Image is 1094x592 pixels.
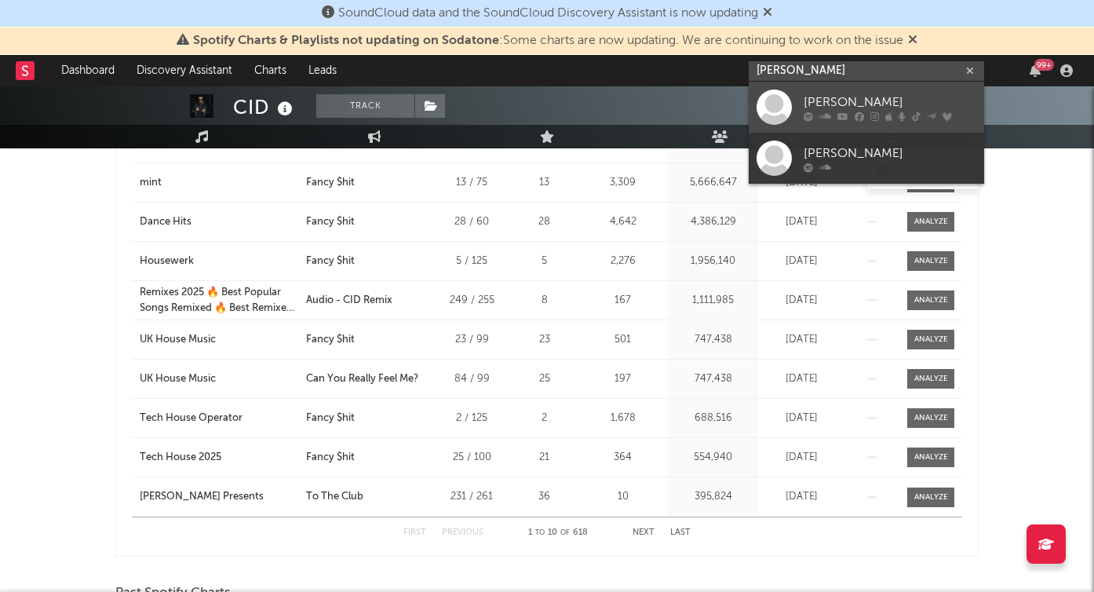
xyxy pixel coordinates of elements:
div: Fancy $hit [306,254,355,269]
div: 8 [515,293,574,309]
div: 84 / 99 [436,371,507,387]
div: 197 [582,371,664,387]
div: 688,516 [672,411,754,426]
a: Charts [243,55,297,86]
button: Next [633,528,655,537]
span: of [560,529,570,536]
a: Housewerk [140,254,298,269]
span: : Some charts are now updating. We are continuing to work on the issue [193,35,903,47]
div: Fancy $hit [306,411,355,426]
div: 4,386,129 [672,214,754,230]
div: 5 / 125 [436,254,507,269]
div: 99 + [1034,59,1054,71]
div: 4,642 [582,214,664,230]
div: 10 [582,489,664,505]
div: 747,438 [672,332,754,348]
a: [PERSON_NAME] Presents [140,489,298,505]
a: mint [140,175,298,191]
div: 1,678 [582,411,664,426]
div: 21 [515,450,574,466]
a: Tech House 2025 [140,450,298,466]
button: First [403,528,426,537]
div: 25 [515,371,574,387]
input: Search for artists [749,61,984,81]
a: Dashboard [50,55,126,86]
div: 249 / 255 [436,293,507,309]
button: Last [670,528,691,537]
div: 2 / 125 [436,411,507,426]
div: 13 / 75 [436,175,507,191]
div: Tech House Operator [140,411,243,426]
div: [PERSON_NAME] [804,93,976,111]
div: 23 / 99 [436,332,507,348]
div: 5,666,647 [672,175,754,191]
div: UK House Music [140,332,216,348]
div: [DATE] [762,371,841,387]
div: 364 [582,450,664,466]
a: UK House Music [140,332,298,348]
a: Tech House Operator [140,411,298,426]
a: UK House Music [140,371,298,387]
div: 23 [515,332,574,348]
div: 1,956,140 [672,254,754,269]
div: 3,309 [582,175,664,191]
span: Dismiss [763,7,772,20]
div: CID [233,94,297,120]
a: [PERSON_NAME] [749,133,984,184]
div: [DATE] [762,214,841,230]
div: 36 [515,489,574,505]
div: Tech House 2025 [140,450,221,466]
div: [PERSON_NAME] [804,144,976,163]
div: [DATE] [762,254,841,269]
div: 395,824 [672,489,754,505]
div: To The Club [306,489,363,505]
div: [DATE] [762,489,841,505]
div: 747,438 [672,371,754,387]
a: Dance Hits [140,214,298,230]
a: Remixes 2025 🔥 Best Popular Songs Remixed 🔥 Best Remixes & EDM Hits 2025 [140,285,298,316]
div: 1 10 618 [515,524,601,543]
button: 99+ [1030,64,1041,77]
span: Dismiss [908,35,917,47]
div: 2,276 [582,254,664,269]
div: UK House Music [140,371,216,387]
a: Leads [297,55,348,86]
div: Housewerk [140,254,194,269]
div: Audio - CID Remix [306,293,392,309]
div: 167 [582,293,664,309]
div: Can You Really Feel Me? [306,371,418,387]
a: [PERSON_NAME] [749,82,984,133]
span: SoundCloud data and the SoundCloud Discovery Assistant is now updating [338,7,758,20]
span: to [535,529,545,536]
button: Track [316,94,414,118]
div: 501 [582,332,664,348]
button: Previous [442,528,483,537]
div: Fancy $hit [306,214,355,230]
div: 554,940 [672,450,754,466]
div: 231 / 261 [436,489,507,505]
div: Dance Hits [140,214,191,230]
div: Fancy $hit [306,175,355,191]
div: 5 [515,254,574,269]
div: 28 / 60 [436,214,507,230]
div: [DATE] [762,411,841,426]
div: Fancy $hit [306,450,355,466]
span: Spotify Charts & Playlists not updating on Sodatone [193,35,499,47]
div: [DATE] [762,293,841,309]
div: [PERSON_NAME] Presents [140,489,264,505]
div: 13 [515,175,574,191]
div: mint [140,175,162,191]
div: Fancy $hit [306,332,355,348]
div: 28 [515,214,574,230]
div: 25 / 100 [436,450,507,466]
div: 1,111,985 [672,293,754,309]
div: [DATE] [762,332,841,348]
div: [DATE] [762,450,841,466]
a: Discovery Assistant [126,55,243,86]
div: 2 [515,411,574,426]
